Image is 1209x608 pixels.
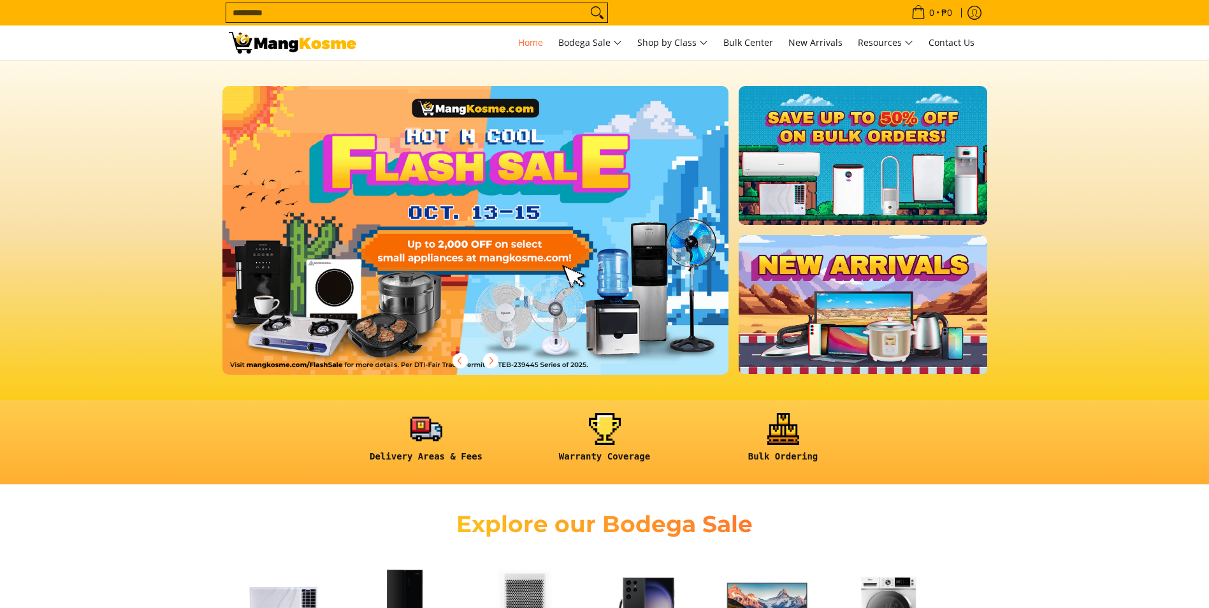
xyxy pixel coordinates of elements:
[939,8,954,17] span: ₱0
[631,25,714,60] a: Shop by Class
[782,25,849,60] a: New Arrivals
[922,25,981,60] a: Contact Us
[558,35,622,51] span: Bodega Sale
[369,25,981,60] nav: Main Menu
[477,347,505,375] button: Next
[446,347,474,375] button: Previous
[717,25,779,60] a: Bulk Center
[908,6,956,20] span: •
[344,413,509,472] a: <h6><strong>Delivery Areas & Fees</strong></h6>
[552,25,628,60] a: Bodega Sale
[700,413,866,472] a: <h6><strong>Bulk Ordering</strong></h6>
[637,35,708,51] span: Shop by Class
[420,510,790,539] h2: Explore our Bodega Sale
[522,413,688,472] a: <h6><strong>Warranty Coverage</strong></h6>
[587,3,607,22] button: Search
[858,35,913,51] span: Resources
[723,36,773,48] span: Bulk Center
[851,25,920,60] a: Resources
[788,36,843,48] span: New Arrivals
[927,8,936,17] span: 0
[222,86,770,395] a: More
[518,36,543,48] span: Home
[929,36,974,48] span: Contact Us
[229,32,356,54] img: Mang Kosme: Your Home Appliances Warehouse Sale Partner!
[512,25,549,60] a: Home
